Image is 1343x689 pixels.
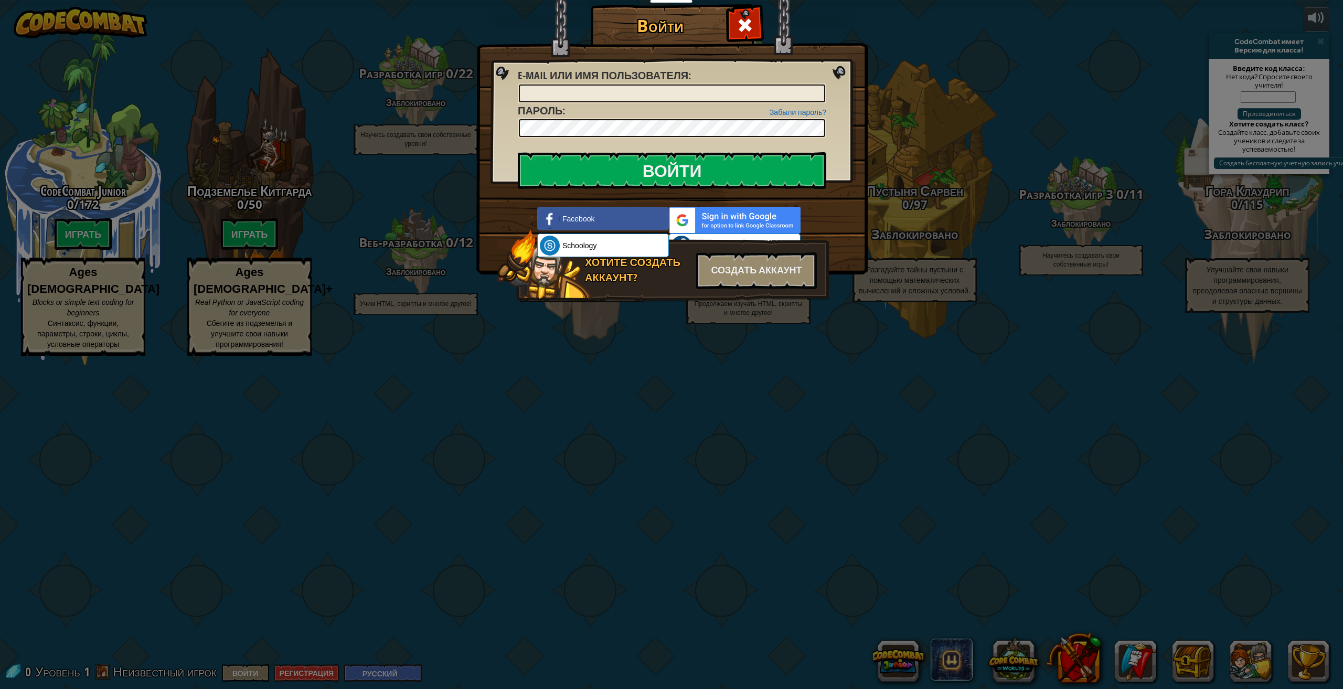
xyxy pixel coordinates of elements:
img: gplus_sso_button2.svg [669,207,801,234]
input: Войти [518,152,826,189]
label: : [518,68,691,83]
span: Schoology [562,240,596,251]
span: Facebook [562,214,594,224]
img: schoology.png [540,236,560,256]
h1: Войти [593,16,727,35]
div: Хотите создать аккаунт? [585,255,690,285]
span: E-mail или имя пользователя [518,68,688,82]
img: facebook_small.png [540,209,560,229]
span: Пароль [518,103,562,118]
a: Забыли пароль? [770,108,826,116]
label: : [518,103,565,119]
div: Создать аккаунт [696,252,817,289]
